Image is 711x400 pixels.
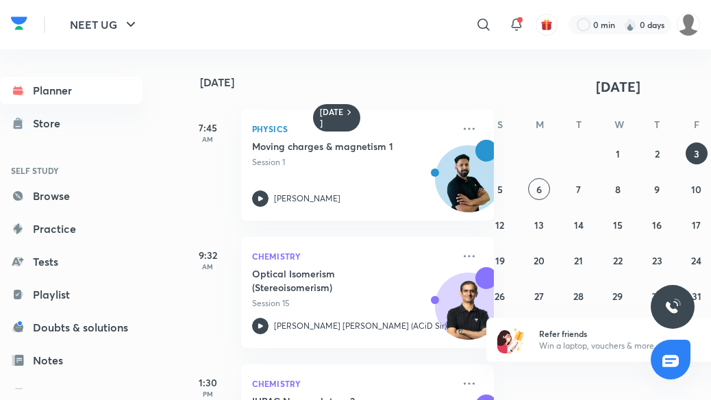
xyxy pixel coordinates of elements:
[252,121,453,137] p: Physics
[654,183,660,196] abbr: October 9, 2025
[652,218,662,232] abbr: October 16, 2025
[686,214,708,236] button: October 17, 2025
[11,13,27,34] img: Company Logo
[528,285,550,307] button: October 27, 2025
[33,115,68,132] div: Store
[612,290,623,303] abbr: October 29, 2025
[613,218,623,232] abbr: October 15, 2025
[497,183,503,196] abbr: October 5, 2025
[252,267,423,295] h5: Optical Isomerism (Stereoisomerism)
[181,375,236,390] h5: 1:30
[274,320,447,332] p: [PERSON_NAME] [PERSON_NAME] (ACiD Sir)
[534,290,544,303] abbr: October 27, 2025
[652,254,662,267] abbr: October 23, 2025
[568,214,590,236] button: October 14, 2025
[646,214,668,236] button: October 16, 2025
[252,140,423,153] h5: Moving charges & magnetism 1
[654,118,660,131] abbr: Thursday
[495,290,505,303] abbr: October 26, 2025
[607,178,629,200] button: October 8, 2025
[664,299,681,315] img: ttu
[646,285,668,307] button: October 30, 2025
[623,18,637,32] img: streak
[489,285,511,307] button: October 26, 2025
[181,248,236,262] h5: 9:32
[607,249,629,271] button: October 22, 2025
[181,390,236,398] p: PM
[528,178,550,200] button: October 6, 2025
[646,142,668,164] button: October 2, 2025
[616,147,620,160] abbr: October 1, 2025
[497,326,525,353] img: referral
[528,249,550,271] button: October 20, 2025
[686,285,708,307] button: October 31, 2025
[540,18,553,31] img: avatar
[686,249,708,271] button: October 24, 2025
[11,13,27,37] a: Company Logo
[539,327,708,340] h6: Refer friends
[497,118,503,131] abbr: Sunday
[573,290,584,303] abbr: October 28, 2025
[495,254,505,267] abbr: October 19, 2025
[534,254,545,267] abbr: October 20, 2025
[274,192,340,205] p: [PERSON_NAME]
[655,147,660,160] abbr: October 2, 2025
[200,77,508,88] h4: [DATE]
[607,285,629,307] button: October 29, 2025
[62,11,147,38] button: NEET UG
[646,178,668,200] button: October 9, 2025
[536,14,558,36] button: avatar
[181,135,236,143] p: AM
[528,214,550,236] button: October 13, 2025
[320,107,344,129] h6: [DATE]
[646,249,668,271] button: October 23, 2025
[686,142,708,164] button: October 3, 2025
[615,183,621,196] abbr: October 8, 2025
[691,183,701,196] abbr: October 10, 2025
[607,142,629,164] button: October 1, 2025
[596,77,640,96] span: [DATE]
[677,13,700,36] img: VAISHNAVI DWIVEDI
[607,214,629,236] button: October 15, 2025
[568,249,590,271] button: October 21, 2025
[574,218,584,232] abbr: October 14, 2025
[686,178,708,200] button: October 10, 2025
[536,183,542,196] abbr: October 6, 2025
[692,290,701,303] abbr: October 31, 2025
[436,153,501,218] img: Avatar
[495,218,504,232] abbr: October 12, 2025
[536,118,544,131] abbr: Monday
[489,178,511,200] button: October 5, 2025
[576,183,581,196] abbr: October 7, 2025
[651,290,663,303] abbr: October 30, 2025
[694,118,699,131] abbr: Friday
[568,178,590,200] button: October 7, 2025
[534,218,544,232] abbr: October 13, 2025
[436,280,501,346] img: Avatar
[252,297,453,310] p: Session 15
[489,249,511,271] button: October 19, 2025
[181,262,236,271] p: AM
[252,248,453,264] p: Chemistry
[576,118,582,131] abbr: Tuesday
[574,254,583,267] abbr: October 21, 2025
[694,147,699,160] abbr: October 3, 2025
[568,285,590,307] button: October 28, 2025
[613,254,623,267] abbr: October 22, 2025
[252,375,453,392] p: Chemistry
[489,214,511,236] button: October 12, 2025
[614,118,624,131] abbr: Wednesday
[181,121,236,135] h5: 7:45
[252,156,453,168] p: Session 1
[691,254,701,267] abbr: October 24, 2025
[539,340,708,352] p: Win a laptop, vouchers & more
[692,218,701,232] abbr: October 17, 2025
